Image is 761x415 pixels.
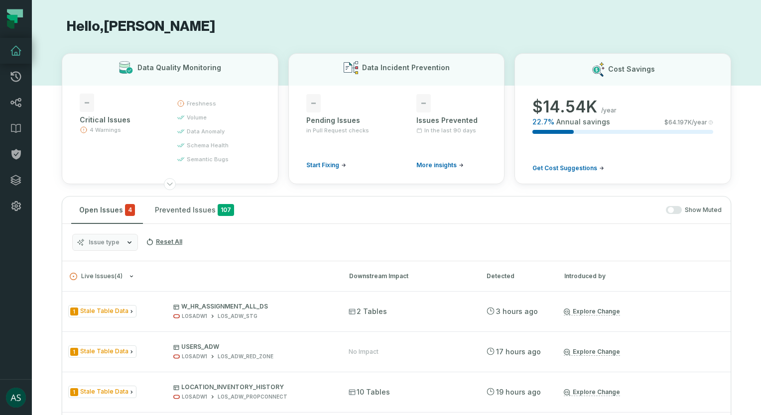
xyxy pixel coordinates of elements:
h3: Data Incident Prevention [362,63,450,73]
a: Explore Change [564,308,620,315]
div: Downstream Impact [349,272,469,281]
div: LOS_ADW_PROPCONNECT [218,393,287,401]
span: Severity [70,308,78,315]
button: Prevented Issues [147,197,242,223]
a: Explore Change [564,348,620,356]
span: semantic bugs [187,155,229,163]
span: - [306,94,321,112]
span: 22.7 % [532,117,554,127]
span: Issue Type [68,305,136,317]
span: 4 Warnings [90,126,121,134]
span: /year [601,106,617,114]
span: More insights [416,161,457,169]
a: More insights [416,161,464,169]
span: Live Issues ( 4 ) [70,273,123,280]
relative-time: Sep 24, 2025, 1:34 PM MDT [496,388,541,396]
span: in Pull Request checks [306,126,369,134]
span: Issue type [89,238,120,246]
span: In the last 90 days [424,126,476,134]
relative-time: Sep 25, 2025, 5:32 AM MDT [496,307,538,315]
span: Issue Type [68,345,136,358]
div: Show Muted [246,206,722,214]
h3: Data Quality Monitoring [137,63,221,73]
button: Data Quality Monitoring-Critical Issues4 Warningsfreshnessvolumedata anomalyschema healthsemantic... [62,53,278,184]
span: - [80,94,94,112]
div: Introduced by [564,272,654,281]
span: 10 Tables [349,387,390,397]
h3: Cost Savings [608,64,655,74]
span: Annual savings [556,117,610,127]
span: volume [187,113,207,121]
p: LOCATION_INVENTORY_HISTORY [173,383,331,391]
span: Severity [70,348,78,356]
span: Start Fixing [306,161,339,169]
p: W_HR_ASSIGNMENT_ALL_DS [173,303,331,311]
button: Reset All [142,234,186,250]
span: $ 14.54K [532,97,597,117]
div: Issues Prevented [416,115,487,125]
span: - [416,94,431,112]
div: Pending Issues [306,115,377,125]
h1: Hello, [PERSON_NAME] [62,18,731,35]
span: 2 Tables [349,307,387,316]
button: Open Issues [71,197,143,223]
span: schema health [187,141,229,149]
div: Critical Issues [80,115,159,125]
button: Cost Savings$14.54K/year22.7%Annual savings$64.197K/yearGet Cost Suggestions [514,53,731,184]
div: Detected [487,272,546,281]
span: data anomaly [187,127,225,135]
span: Issue Type [68,386,136,398]
span: freshness [187,100,216,107]
div: LOSADW1 [182,312,207,320]
relative-time: Sep 24, 2025, 3:34 PM MDT [496,347,541,356]
button: Data Incident Prevention-Pending Issuesin Pull Request checksStart Fixing-Issues PreventedIn the ... [288,53,505,184]
div: LOS_ADW_STG [218,312,257,320]
span: critical issues and errors combined [125,204,135,216]
div: LOSADW1 [182,353,207,360]
button: Live Issues(4) [70,273,331,280]
div: LOSADW1 [182,393,207,401]
span: Severity [70,388,78,396]
span: $ 64.197K /year [664,118,707,126]
span: 107 [218,204,234,216]
a: Explore Change [564,388,620,396]
a: Get Cost Suggestions [532,164,604,172]
button: Issue type [72,234,138,251]
a: Start Fixing [306,161,346,169]
div: No Impact [349,348,379,356]
div: LOS_ADW_RED_ZONE [218,353,273,360]
p: USERS_ADW [173,343,331,351]
span: Get Cost Suggestions [532,164,597,172]
img: avatar of Ashish Sinha [6,388,26,408]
